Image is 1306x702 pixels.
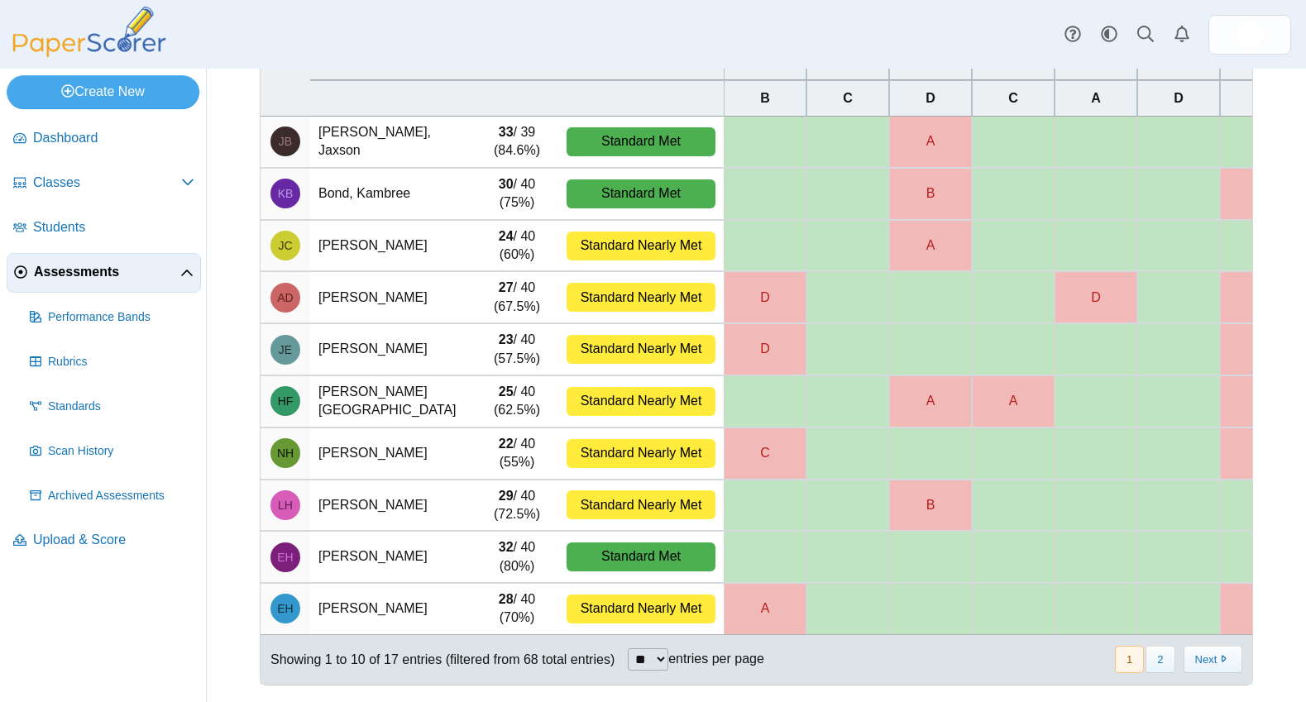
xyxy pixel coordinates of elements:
[1237,21,1263,48] span: Casey Shaffer
[1237,21,1263,48] img: ps.08Dk8HiHb5BR1L0X
[476,375,558,427] td: / 40 (62.5%)
[23,476,201,516] a: Archived Assessments
[1184,646,1242,673] button: Next
[310,271,476,323] td: [PERSON_NAME]
[278,188,294,199] span: Kambree Bond
[1221,272,1302,322] div: C
[499,280,514,294] b: 27
[1221,428,1302,479] div: C
[1221,376,1302,427] div: B
[7,119,201,159] a: Dashboard
[7,164,201,203] a: Classes
[725,272,806,322] div: D
[843,91,853,105] span: C
[1055,272,1136,322] div: D
[567,283,715,312] div: Standard Nearly Met
[499,332,514,346] b: 23
[668,652,764,666] label: entries per page
[1091,91,1101,105] span: A
[890,117,971,167] div: A
[7,45,172,60] a: PaperScorer
[567,595,715,623] div: Standard Nearly Met
[33,129,194,147] span: Dashboard
[7,75,199,108] a: Create New
[7,7,172,57] img: PaperScorer
[23,432,201,471] a: Scan History
[973,376,1054,427] div: A
[279,344,292,356] span: Jovie Edmunds
[34,263,180,281] span: Assessments
[1221,584,1302,634] div: D
[310,480,476,532] td: [PERSON_NAME]
[310,531,476,583] td: [PERSON_NAME]
[23,342,201,382] a: Rubrics
[476,168,558,220] td: / 40 (75%)
[567,335,715,364] div: Standard Nearly Met
[1115,646,1144,673] button: 1
[567,490,715,519] div: Standard Nearly Met
[725,428,806,479] div: C
[310,375,476,427] td: [PERSON_NAME][GEOGRAPHIC_DATA]
[499,437,514,451] b: 22
[476,271,558,323] td: / 40 (67.5%)
[926,91,935,105] span: D
[567,127,715,156] div: Standard Met
[1221,169,1302,219] div: D
[33,218,194,236] span: Students
[567,439,715,468] div: Standard Nearly Met
[760,91,770,105] span: B
[890,221,971,271] div: A
[310,583,476,634] td: [PERSON_NAME]
[310,168,476,220] td: Bond, Kambree
[567,179,715,208] div: Standard Met
[499,229,514,243] b: 24
[310,427,476,480] td: [PERSON_NAME]
[890,169,971,219] div: B
[567,387,715,416] div: Standard Nearly Met
[476,220,558,272] td: / 40 (60%)
[499,384,514,399] b: 25
[277,447,294,459] span: Nathan Hale
[725,324,806,375] div: D
[278,395,294,407] span: Harlow Fowler
[310,220,476,272] td: [PERSON_NAME]
[48,443,194,460] span: Scan History
[476,480,558,532] td: / 40 (72.5%)
[1221,324,1302,375] div: D
[1146,646,1174,673] button: 2
[476,531,558,583] td: / 40 (80%)
[890,376,971,427] div: A
[499,540,514,554] b: 32
[33,531,194,549] span: Upload & Score
[33,174,181,192] span: Classes
[890,480,971,531] div: B
[499,489,514,503] b: 29
[7,208,201,248] a: Students
[48,399,194,415] span: Standards
[1208,15,1291,55] a: ps.08Dk8HiHb5BR1L0X
[567,232,715,260] div: Standard Nearly Met
[48,354,194,370] span: Rubrics
[1164,17,1200,53] a: Alerts
[1174,91,1184,105] span: D
[310,117,476,168] td: [PERSON_NAME], Jaxson
[23,298,201,337] a: Performance Bands
[476,117,558,168] td: / 39 (84.6%)
[310,323,476,375] td: [PERSON_NAME]
[476,323,558,375] td: / 40 (57.5%)
[7,253,201,293] a: Assessments
[1113,646,1242,673] nav: pagination
[499,177,514,191] b: 30
[476,583,558,634] td: / 40 (70%)
[277,292,293,303] span: Addison Dompier
[476,427,558,480] td: / 40 (55%)
[48,488,194,504] span: Archived Assessments
[261,635,615,685] div: Showing 1 to 10 of 17 entries (filtered from 68 total entries)
[277,603,293,614] span: Ethan Holbrook
[725,584,806,634] div: A
[278,499,293,511] span: Lettie Heywood
[1008,91,1018,105] span: C
[278,240,292,251] span: Jacob Corbin
[567,542,715,571] div: Standard Met
[277,552,293,563] span: Elaine Heywood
